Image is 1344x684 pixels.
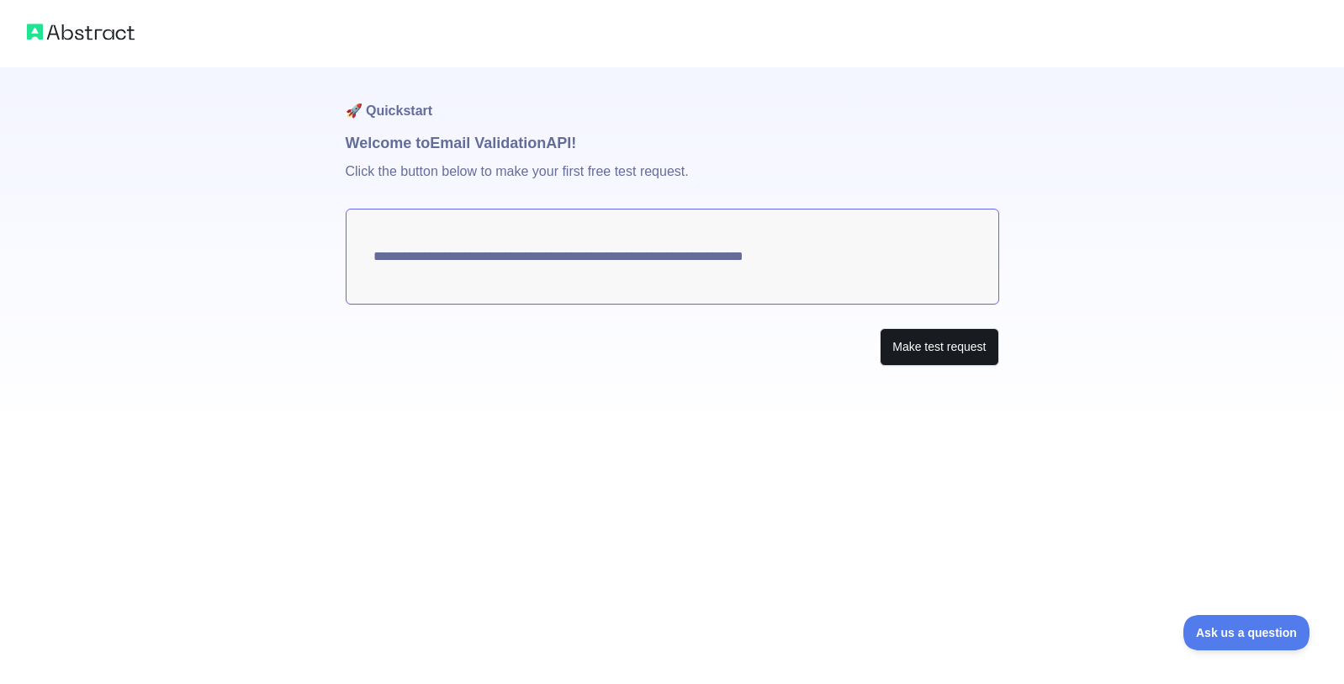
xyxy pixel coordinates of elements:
button: Make test request [880,328,998,366]
h1: 🚀 Quickstart [346,67,999,131]
img: Abstract logo [27,20,135,44]
iframe: Toggle Customer Support [1183,615,1310,650]
h1: Welcome to Email Validation API! [346,131,999,155]
p: Click the button below to make your first free test request. [346,155,999,209]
